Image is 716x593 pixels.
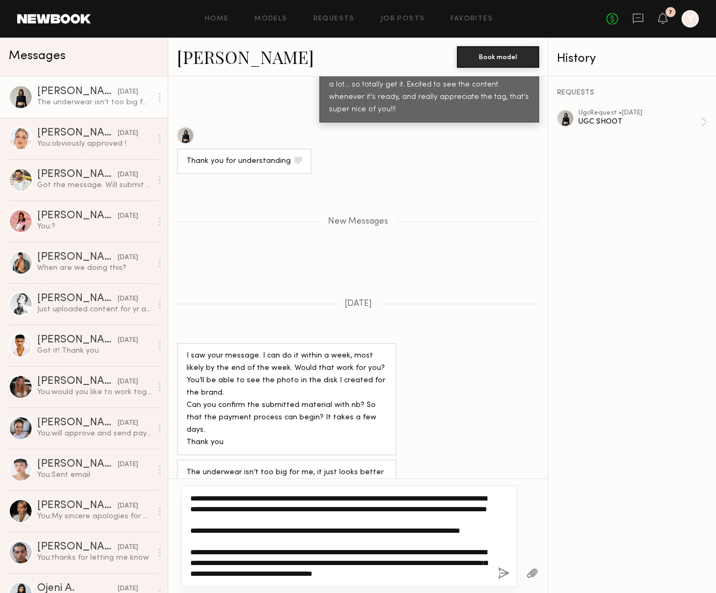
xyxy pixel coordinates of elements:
a: Home [205,16,229,23]
div: [DATE] [118,170,138,180]
div: [PERSON_NAME] [37,87,118,97]
div: [DATE] [118,211,138,222]
div: [PERSON_NAME] [37,211,118,222]
div: 7 [669,10,672,16]
button: Book model [457,46,539,68]
div: Thank you for understanding 🤍 [187,155,302,168]
div: [PERSON_NAME] [37,169,118,180]
div: When are we doing this? [37,263,152,273]
div: You: thanks for letting me know [37,553,152,563]
a: [PERSON_NAME] [177,45,314,68]
div: UGC SHOOT [578,117,701,127]
div: [PERSON_NAME] [37,501,118,511]
div: No worries at all, thanks for the update! Moving can be a lot... so totally get it. Excited to se... [329,67,529,116]
div: [PERSON_NAME] [37,542,118,553]
a: ugcRequest •[DATE]UGC SHOOT [578,110,707,134]
div: You: ? [37,222,152,232]
a: Models [254,16,287,23]
div: [PERSON_NAME] [37,252,118,263]
a: Book model [457,52,539,61]
div: You: Sent email [37,470,152,480]
div: You: obviously approved ! [37,139,152,149]
div: [DATE] [118,294,138,304]
div: The underwear isn’t too big for me, it just looks better on my figure when they’re lifted up. [187,467,387,491]
div: Got the message. Will submit soon [37,180,152,190]
div: I saw your message. I can do it within a week, most likely by the end of the week. Would that wor... [187,350,387,449]
div: You: would you like to work together ? [37,387,152,397]
div: [DATE] [118,253,138,263]
div: [PERSON_NAME] [37,294,118,304]
div: [DATE] [118,87,138,97]
div: [DATE] [118,460,138,470]
div: You: will approve and send payment [37,428,152,439]
a: Requests [313,16,355,23]
div: The underwear isn’t too big for me, it just looks better on my figure when they’re lifted up. [37,97,152,108]
div: Got it! Thank you [37,346,152,356]
div: History [557,53,707,65]
div: [PERSON_NAME] [37,128,118,139]
div: Just uploaded content for yr approval [37,304,152,315]
a: Y [682,10,699,27]
a: Job Posts [381,16,425,23]
div: [DATE] [118,542,138,553]
div: [PERSON_NAME] [37,418,118,428]
span: [DATE] [345,299,372,309]
span: New Messages [328,217,388,226]
a: Favorites [450,16,493,23]
div: [PERSON_NAME] [37,376,118,387]
div: [DATE] [118,501,138,511]
div: REQUESTS [557,89,707,97]
div: [DATE] [118,128,138,139]
div: [PERSON_NAME] [37,459,118,470]
div: [PERSON_NAME] [37,335,118,346]
div: You: My sincere apologies for my outrageously late response! Would you still like to work together? [37,511,152,521]
div: [DATE] [118,335,138,346]
span: Messages [9,50,66,62]
div: ugc Request • [DATE] [578,110,701,117]
div: [DATE] [118,377,138,387]
div: [DATE] [118,418,138,428]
